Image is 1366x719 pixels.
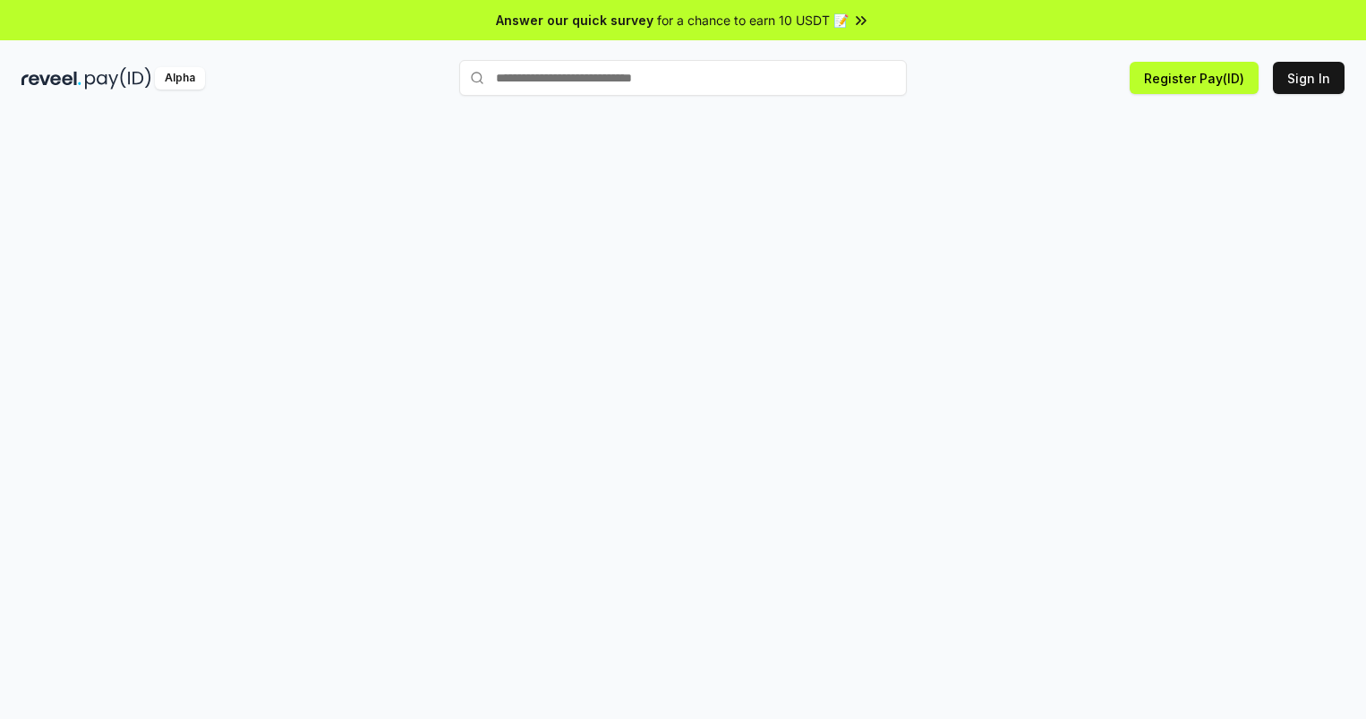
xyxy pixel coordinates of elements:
[155,67,205,90] div: Alpha
[496,11,653,30] span: Answer our quick survey
[1130,62,1259,94] button: Register Pay(ID)
[21,67,81,90] img: reveel_dark
[1273,62,1345,94] button: Sign In
[657,11,849,30] span: for a chance to earn 10 USDT 📝
[85,67,151,90] img: pay_id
